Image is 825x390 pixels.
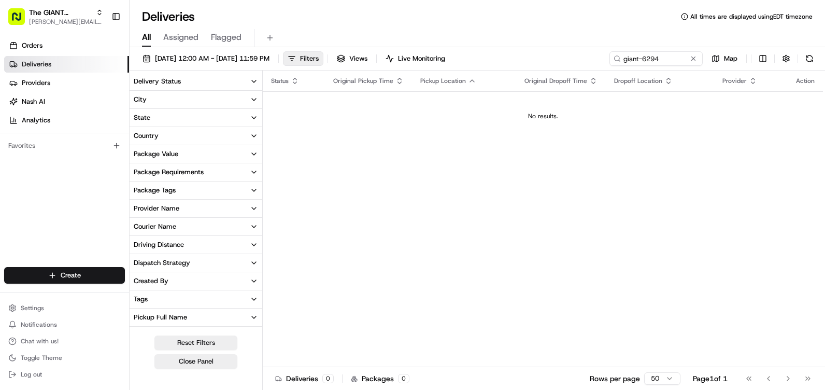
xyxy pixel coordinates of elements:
[134,204,179,213] div: Provider Name
[130,163,262,181] button: Package Requirements
[29,7,92,18] button: The GIANT Company
[4,317,125,332] button: Notifications
[130,109,262,127] button: State
[130,182,262,199] button: Package Tags
[138,51,274,66] button: [DATE] 12:00 AM - [DATE] 11:59 PM
[21,337,59,345] span: Chat with us!
[22,60,51,69] span: Deliveries
[134,222,176,231] div: Courier Name
[155,54,269,63] span: [DATE] 12:00 AM - [DATE] 11:59 PM
[130,73,262,90] button: Delivery Status
[154,336,237,350] button: Reset Filters
[332,51,372,66] button: Views
[134,295,148,304] div: Tags
[267,112,819,120] div: No results.
[21,304,44,312] span: Settings
[690,12,813,21] span: All times are displayed using EDT timezone
[724,54,737,63] span: Map
[398,374,409,383] div: 0
[4,351,125,365] button: Toggle Theme
[381,51,450,66] button: Live Monitoring
[4,267,125,284] button: Create
[130,290,262,308] button: Tags
[693,373,728,384] div: Page 1 of 1
[130,254,262,272] button: Dispatch Strategy
[351,373,409,384] div: Packages
[275,373,334,384] div: Deliveries
[609,51,703,66] input: Type to search
[4,112,129,129] a: Analytics
[322,374,334,383] div: 0
[142,31,151,44] span: All
[163,31,198,44] span: Assigned
[4,301,125,315] button: Settings
[614,77,662,85] span: Dropoff Location
[4,37,129,54] a: Orders
[154,354,237,369] button: Close Panel
[134,276,168,286] div: Created By
[271,77,289,85] span: Status
[130,309,262,326] button: Pickup Full Name
[134,131,159,141] div: Country
[524,77,587,85] span: Original Dropoff Time
[134,331,203,340] div: Pickup Business Name
[4,56,129,73] a: Deliveries
[4,367,125,382] button: Log out
[130,236,262,254] button: Driving Distance
[21,354,62,362] span: Toggle Theme
[21,321,57,329] span: Notifications
[4,4,107,29] button: The GIANT Company[PERSON_NAME][EMAIL_ADDRESS][PERSON_NAME][DOMAIN_NAME]
[4,334,125,349] button: Chat with us!
[4,75,129,91] a: Providers
[590,373,640,384] p: Rows per page
[802,51,817,66] button: Refresh
[130,127,262,145] button: Country
[134,168,204,177] div: Package Requirements
[134,240,184,249] div: Driving Distance
[21,370,42,379] span: Log out
[333,77,393,85] span: Original Pickup Time
[707,51,742,66] button: Map
[4,137,125,154] div: Favorites
[349,54,367,63] span: Views
[722,77,747,85] span: Provider
[398,54,445,63] span: Live Monitoring
[22,116,50,125] span: Analytics
[211,31,241,44] span: Flagged
[134,186,176,195] div: Package Tags
[796,77,815,85] div: Action
[134,313,187,322] div: Pickup Full Name
[134,113,150,122] div: State
[130,327,262,344] button: Pickup Business Name
[130,218,262,235] button: Courier Name
[134,95,147,104] div: City
[134,149,178,159] div: Package Value
[130,91,262,108] button: City
[29,18,103,26] button: [PERSON_NAME][EMAIL_ADDRESS][PERSON_NAME][DOMAIN_NAME]
[420,77,466,85] span: Pickup Location
[300,54,319,63] span: Filters
[134,77,181,86] div: Delivery Status
[22,41,42,50] span: Orders
[22,97,45,106] span: Nash AI
[22,78,50,88] span: Providers
[142,8,195,25] h1: Deliveries
[130,200,262,217] button: Provider Name
[283,51,323,66] button: Filters
[61,271,81,280] span: Create
[4,93,129,110] a: Nash AI
[130,272,262,290] button: Created By
[134,258,190,268] div: Dispatch Strategy
[130,145,262,163] button: Package Value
